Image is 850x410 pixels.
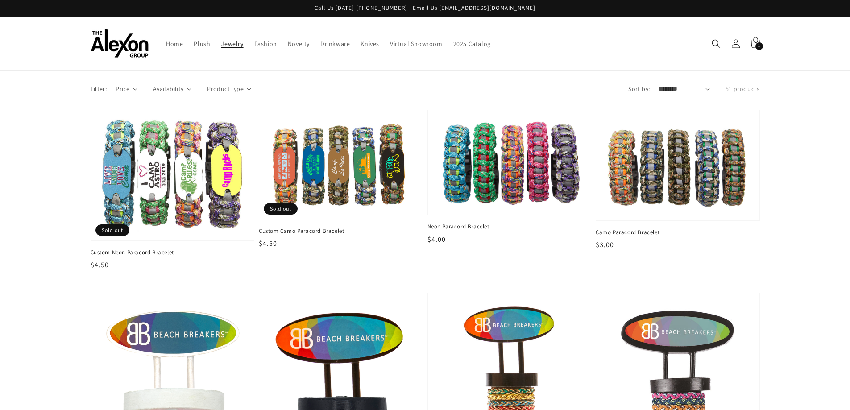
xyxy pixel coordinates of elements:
[91,29,149,58] img: The Alexon Group
[315,34,355,53] a: Drinkware
[427,235,446,244] span: $4.00
[282,34,315,53] a: Novelty
[453,40,491,48] span: 2025 Catalog
[216,34,249,53] a: Jewelry
[249,34,282,53] a: Fashion
[596,228,760,236] span: Camo Paracord Bracelet
[605,119,750,211] img: Camo Paracord Bracelet
[448,34,496,53] a: 2025 Catalog
[259,239,277,248] span: $4.50
[254,40,277,48] span: Fashion
[427,110,592,245] a: Neon Paracord Bracelet Neon Paracord Bracelet $4.00
[628,84,650,94] label: Sort by:
[268,119,414,210] img: Custom Camo Paracord Bracelet
[596,110,760,250] a: Camo Paracord Bracelet Camo Paracord Bracelet $3.00
[194,40,210,48] span: Plush
[320,40,350,48] span: Drinkware
[100,119,245,232] img: Custom Neon Paracord Bracelet
[188,34,216,53] a: Plush
[259,110,423,249] a: Custom Camo Paracord Bracelet Custom Camo Paracord Bracelet $4.50
[91,248,255,257] span: Custom Neon Paracord Bracelet
[390,40,443,48] span: Virtual Showroom
[207,84,244,94] span: Product type
[437,119,582,206] img: Neon Paracord Bracelet
[355,34,385,53] a: Knives
[706,34,726,54] summary: Search
[385,34,448,53] a: Virtual Showroom
[726,84,760,94] p: 51 products
[221,40,243,48] span: Jewelry
[161,34,188,53] a: Home
[116,84,137,94] summary: Price
[91,260,109,269] span: $4.50
[166,40,183,48] span: Home
[596,240,614,249] span: $3.00
[207,84,251,94] summary: Product type
[91,84,107,94] p: Filter:
[95,224,129,236] span: Sold out
[427,223,592,231] span: Neon Paracord Bracelet
[153,84,184,94] span: Availability
[116,84,129,94] span: Price
[259,227,423,235] span: Custom Camo Paracord Bracelet
[758,42,760,50] span: 1
[153,84,191,94] summary: Availability
[264,203,298,215] span: Sold out
[361,40,379,48] span: Knives
[91,110,255,270] a: Custom Neon Paracord Bracelet Custom Neon Paracord Bracelet $4.50
[288,40,310,48] span: Novelty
